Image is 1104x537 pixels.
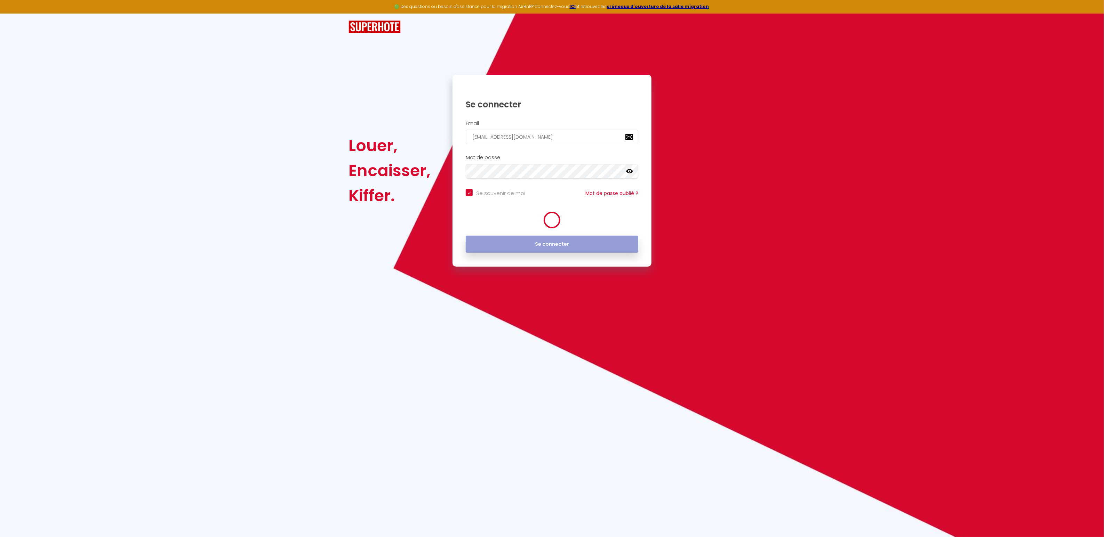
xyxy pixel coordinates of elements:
button: Ouvrir le widget de chat LiveChat [6,3,26,24]
a: créneaux d'ouverture de la salle migration [607,3,709,9]
div: Louer, [349,133,431,158]
input: Ton Email [466,130,638,144]
a: Mot de passe oublié ? [585,190,638,197]
img: SuperHote logo [349,21,401,33]
h2: Mot de passe [466,155,638,161]
a: ICI [570,3,576,9]
h1: Se connecter [466,99,638,110]
div: Kiffer. [349,183,431,208]
div: Encaisser, [349,158,431,183]
button: Se connecter [466,236,638,253]
h2: Email [466,121,638,127]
